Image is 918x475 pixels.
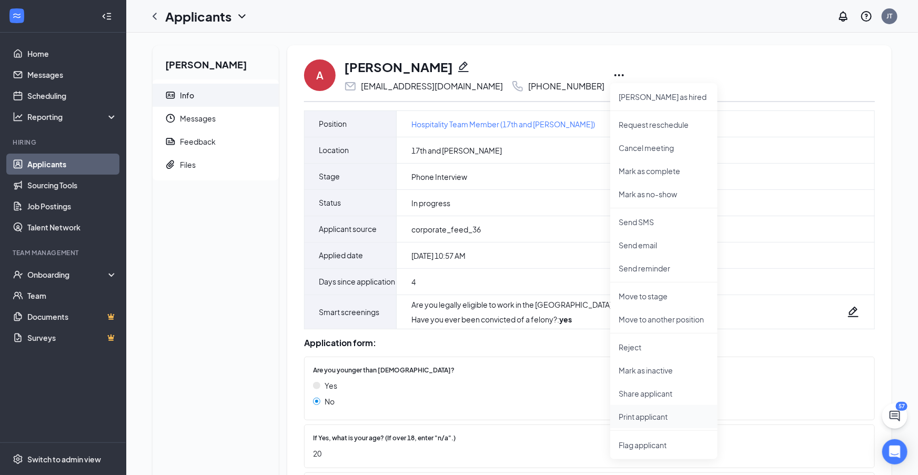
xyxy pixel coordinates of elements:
[153,84,279,107] a: ContactCardInfo
[313,433,456,443] span: If Yes, what is your age? (If over 18, enter "n/a".)
[148,10,161,23] svg: ChevronLeft
[319,190,341,216] span: Status
[27,196,117,217] a: Job Postings
[882,403,907,429] button: ChatActive
[27,306,117,327] a: DocumentsCrown
[13,269,23,280] svg: UserCheck
[165,7,231,25] h1: Applicants
[411,250,466,261] span: [DATE] 10:57 AM
[27,269,108,280] div: Onboarding
[27,217,117,238] a: Talent Network
[619,411,709,422] p: Print applicant
[27,327,117,348] a: SurveysCrown
[27,175,117,196] a: Sourcing Tools
[236,10,248,23] svg: ChevronDown
[27,64,117,85] a: Messages
[27,85,117,106] a: Scheduling
[411,277,416,287] span: 4
[889,410,901,422] svg: ChatActive
[319,111,347,137] span: Position
[619,166,709,176] p: Mark as complete
[13,454,23,464] svg: Settings
[361,81,503,92] div: [EMAIL_ADDRESS][DOMAIN_NAME]
[180,90,194,100] div: Info
[319,242,363,268] span: Applied date
[619,240,709,250] p: Send email
[896,402,907,411] div: 57
[619,119,709,130] p: Request reschedule
[319,216,377,242] span: Applicant source
[27,154,117,175] a: Applicants
[27,43,117,64] a: Home
[304,338,875,348] div: Application form:
[619,342,709,352] p: Reject
[619,92,709,102] p: [PERSON_NAME] as hired
[180,159,196,170] div: Files
[165,90,176,100] svg: ContactCard
[180,107,270,130] span: Messages
[319,269,395,295] span: Days since application
[411,171,467,182] span: Phone Interview
[847,306,860,318] svg: Pencil
[102,11,112,22] svg: Collapse
[13,248,115,257] div: Team Management
[511,80,524,93] svg: Phone
[13,112,23,122] svg: Analysis
[27,285,117,306] a: Team
[619,143,709,153] p: Cancel meeting
[165,159,176,170] svg: Paperclip
[27,454,101,464] div: Switch to admin view
[837,10,850,23] svg: Notifications
[860,10,873,23] svg: QuestionInfo
[411,198,450,208] span: In progress
[344,58,453,76] h1: [PERSON_NAME]
[165,136,176,147] svg: Report
[619,365,709,376] p: Mark as inactive
[619,439,709,451] span: Flag applicant
[887,12,893,21] div: JT
[344,80,357,93] svg: Email
[457,60,470,73] svg: Pencil
[619,217,709,227] p: Send SMS
[411,224,481,235] span: corporate_feed_36
[12,11,22,21] svg: WorkstreamLogo
[313,448,855,459] span: 20
[153,153,279,176] a: PaperclipFiles
[165,113,176,124] svg: Clock
[153,107,279,130] a: ClockMessages
[619,263,709,274] p: Send reminder
[411,145,502,156] span: 17th and [PERSON_NAME]
[613,69,626,82] svg: Ellipses
[619,291,709,301] p: Move to stage
[528,81,604,92] div: [PHONE_NUMBER]
[325,380,337,391] span: Yes
[411,299,630,310] div: Are you legally eligible to work in the [GEOGRAPHIC_DATA]? :
[13,138,115,147] div: Hiring
[619,189,709,199] p: Mark as no-show
[153,45,279,79] h2: [PERSON_NAME]
[619,314,709,325] p: Move to another position
[27,112,118,122] div: Reporting
[313,366,455,376] span: Are you younger than [DEMOGRAPHIC_DATA]?
[316,68,324,83] div: A
[153,130,279,153] a: ReportFeedback
[319,164,340,189] span: Stage
[319,137,349,163] span: Location
[325,396,335,407] span: No
[619,388,709,399] p: Share applicant
[411,314,630,325] div: Have you ever been convicted of a felony? :
[559,315,572,324] strong: yes
[180,136,216,147] div: Feedback
[319,299,379,325] span: Smart screenings
[882,439,907,464] div: Open Intercom Messenger
[411,118,595,130] a: Hospitality Team Member (17th and [PERSON_NAME])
